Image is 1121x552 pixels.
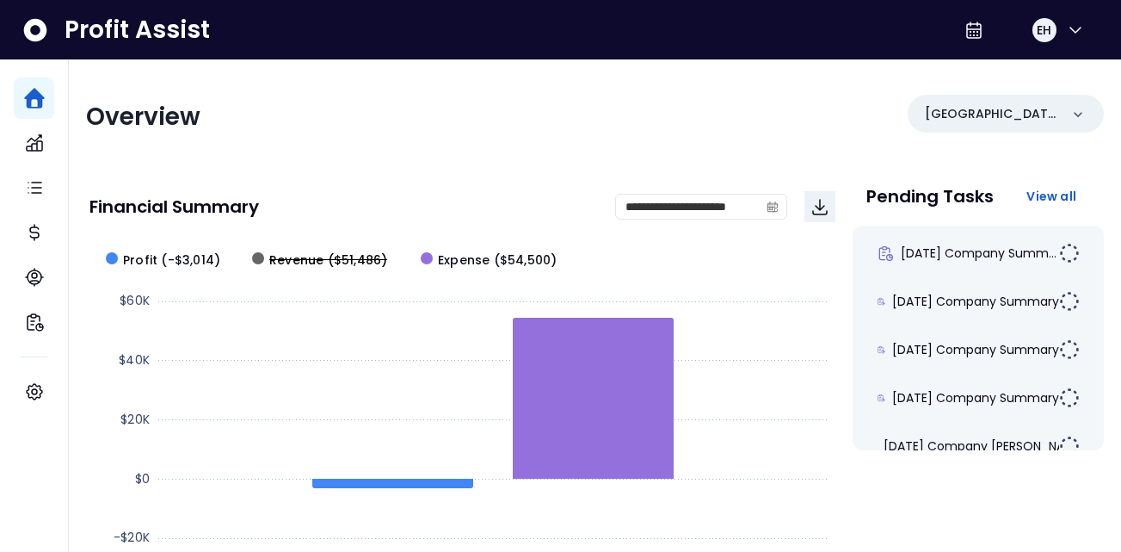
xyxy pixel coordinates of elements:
[65,15,210,46] span: Profit Assist
[901,245,1056,262] span: [DATE] Company Summ...
[119,351,150,369] text: $40K
[1059,436,1080,456] img: Not yet Started
[123,251,220,270] span: Profit (-$3,014)
[1059,339,1080,360] img: Not yet Started
[1013,181,1090,212] button: View all
[1059,388,1080,408] img: Not yet Started
[804,191,835,222] button: Download
[86,100,200,133] span: Overview
[135,470,150,487] text: $0
[1037,22,1051,39] span: EH
[438,251,557,270] span: Expense ($54,500)
[866,188,994,205] p: Pending Tasks
[925,105,1059,123] p: [GEOGRAPHIC_DATA]
[1059,243,1080,264] img: Not yet Started
[1026,188,1076,205] span: View all
[892,293,1059,310] span: [DATE] Company Summary
[892,389,1059,406] span: [DATE] Company Summary
[892,341,1059,358] span: [DATE] Company Summary
[120,411,150,428] text: $20K
[120,292,150,309] text: $60K
[1059,291,1080,312] img: Not yet Started
[89,198,259,215] p: Financial Summary
[114,529,150,546] text: -$20K
[269,251,387,270] span: Revenue ($51,486)
[767,201,779,213] svg: calendar
[884,437,1093,455] span: [DATE] Company [PERSON_NAME]...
